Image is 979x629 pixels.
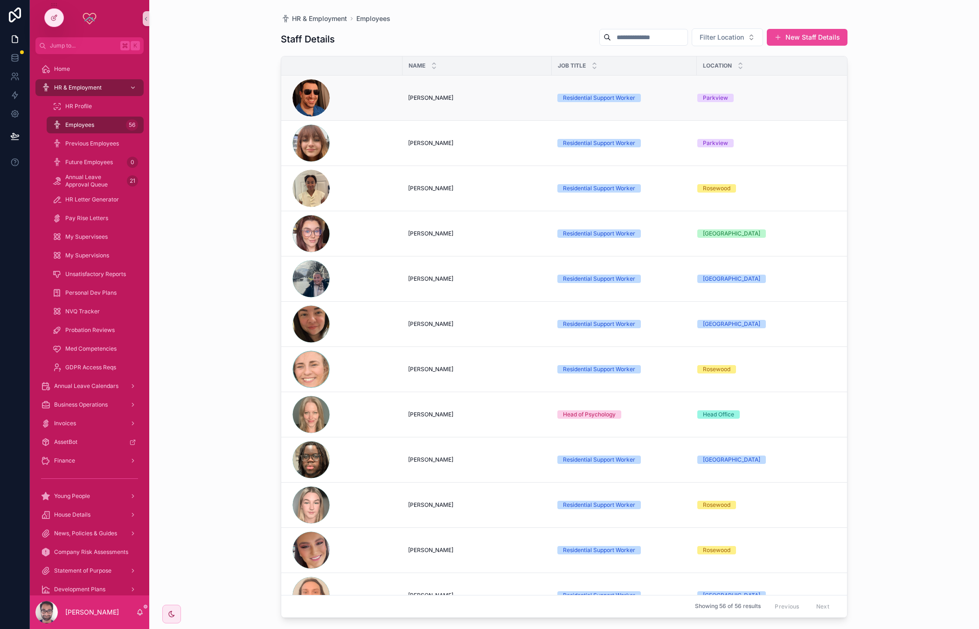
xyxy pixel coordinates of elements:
[697,94,842,102] a: Parkview
[35,434,144,450] a: AssetBot
[127,175,138,187] div: 21
[409,62,425,69] span: Name
[30,54,149,595] div: scrollable content
[408,456,453,463] span: [PERSON_NAME]
[408,411,546,418] a: [PERSON_NAME]
[65,252,109,259] span: My Supervisions
[408,275,546,283] a: [PERSON_NAME]
[54,567,111,574] span: Statement of Purpose
[408,139,453,147] span: [PERSON_NAME]
[35,378,144,394] a: Annual Leave Calendars
[35,544,144,560] a: Company Risk Assessments
[557,410,691,419] a: Head of Psychology
[54,548,128,556] span: Company Risk Assessments
[557,94,691,102] a: Residential Support Worker
[557,546,691,554] a: Residential Support Worker
[54,438,77,446] span: AssetBot
[700,33,744,42] span: Filter Location
[35,37,144,54] button: Jump to...K
[408,592,453,599] span: [PERSON_NAME]
[281,33,335,46] h1: Staff Details
[408,546,453,554] span: [PERSON_NAME]
[35,452,144,469] a: Finance
[47,322,144,339] a: Probation Reviews
[703,139,728,147] div: Parkview
[408,139,546,147] a: [PERSON_NAME]
[65,233,108,241] span: My Supervisees
[557,184,691,193] a: Residential Support Worker
[54,65,70,73] span: Home
[408,320,453,328] span: [PERSON_NAME]
[408,230,546,237] a: [PERSON_NAME]
[703,501,730,509] div: Rosewood
[54,84,102,91] span: HR & Employment
[47,210,144,227] a: Pay Rise Letters
[132,42,139,49] span: K
[563,139,635,147] div: Residential Support Worker
[408,411,453,418] span: [PERSON_NAME]
[54,530,117,537] span: News, Policies & Guides
[557,456,691,464] a: Residential Support Worker
[35,562,144,579] a: Statement of Purpose
[408,501,453,509] span: [PERSON_NAME]
[47,135,144,152] a: Previous Employees
[563,456,635,464] div: Residential Support Worker
[557,275,691,283] a: Residential Support Worker
[47,191,144,208] a: HR Letter Generator
[54,457,75,464] span: Finance
[767,29,847,46] button: New Staff Details
[65,159,113,166] span: Future Employees
[126,119,138,131] div: 56
[408,320,546,328] a: [PERSON_NAME]
[408,366,453,373] span: [PERSON_NAME]
[54,586,105,593] span: Development Plans
[65,270,126,278] span: Unsatisfactory Reports
[35,488,144,505] a: Young People
[703,62,732,69] span: Location
[563,94,635,102] div: Residential Support Worker
[558,62,586,69] span: Job Title
[65,308,100,315] span: NVQ Tracker
[408,501,546,509] a: [PERSON_NAME]
[697,591,842,600] a: [GEOGRAPHIC_DATA]
[65,364,116,371] span: GDPR Access Reqs
[408,592,546,599] a: [PERSON_NAME]
[557,139,691,147] a: Residential Support Worker
[563,184,635,193] div: Residential Support Worker
[557,229,691,238] a: Residential Support Worker
[281,14,347,23] a: HR & Employment
[703,365,730,373] div: Rosewood
[563,501,635,509] div: Residential Support Worker
[557,501,691,509] a: Residential Support Worker
[47,340,144,357] a: Med Competencies
[697,229,842,238] a: [GEOGRAPHIC_DATA]
[65,140,119,147] span: Previous Employees
[47,154,144,171] a: Future Employees0
[703,229,760,238] div: [GEOGRAPHIC_DATA]
[703,320,760,328] div: [GEOGRAPHIC_DATA]
[703,184,730,193] div: Rosewood
[563,546,635,554] div: Residential Support Worker
[35,581,144,598] a: Development Plans
[697,184,842,193] a: Rosewood
[356,14,390,23] a: Employees
[47,228,144,245] a: My Supervisees
[65,121,94,129] span: Employees
[47,284,144,301] a: Personal Dev Plans
[697,320,842,328] a: [GEOGRAPHIC_DATA]
[408,185,546,192] a: [PERSON_NAME]
[703,94,728,102] div: Parkview
[408,456,546,463] a: [PERSON_NAME]
[47,266,144,283] a: Unsatisfactory Reports
[65,214,108,222] span: Pay Rise Letters
[54,401,108,408] span: Business Operations
[557,365,691,373] a: Residential Support Worker
[697,139,842,147] a: Parkview
[292,14,347,23] span: HR & Employment
[697,456,842,464] a: [GEOGRAPHIC_DATA]
[408,185,453,192] span: [PERSON_NAME]
[65,103,92,110] span: HR Profile
[557,591,691,600] a: Residential Support Worker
